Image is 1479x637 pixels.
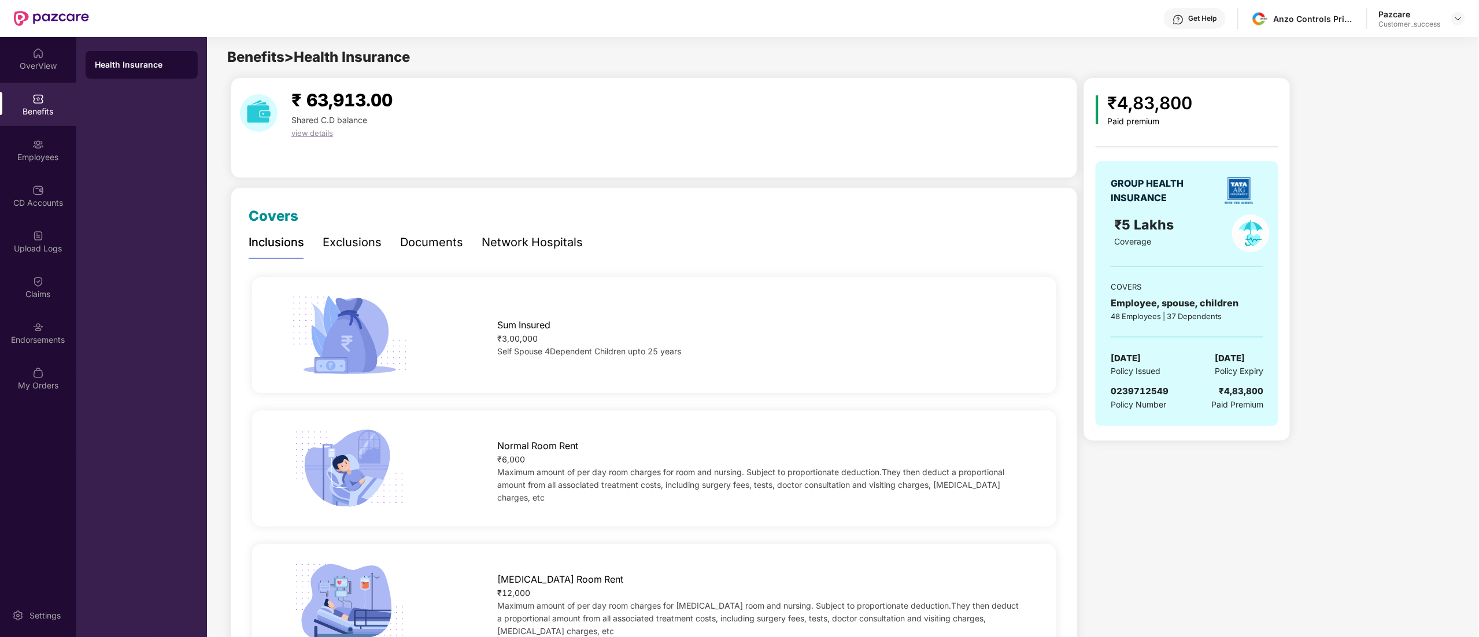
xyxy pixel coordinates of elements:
[1211,398,1263,411] span: Paid Premium
[1114,236,1151,246] span: Coverage
[287,291,412,379] img: icon
[1114,217,1177,233] span: ₹5 Lakhs
[32,139,44,150] img: svg+xml;base64,PHN2ZyBpZD0iRW1wbG95ZWVzIiB4bWxucz0iaHR0cDovL3d3dy53My5vcmcvMjAwMC9zdmciIHdpZHRoPS...
[323,234,382,251] div: Exclusions
[1096,95,1099,124] img: icon
[1219,171,1259,211] img: insurerLogo
[497,467,1004,502] span: Maximum amount of per day room charges for room and nursing. Subject to proportionate deduction.T...
[14,11,89,26] img: New Pazcare Logo
[291,115,367,125] span: Shared C.D balance
[1252,10,1269,27] img: 8cd685fc-73b5-4a45-9b71-608d937979b8.jpg
[32,184,44,196] img: svg+xml;base64,PHN2ZyBpZD0iQ0RfQWNjb3VudHMiIGRhdGEtbmFtZT0iQ0QgQWNjb3VudHMiIHhtbG5zPSJodHRwOi8vd3...
[1379,20,1441,29] div: Customer_success
[1111,399,1166,409] span: Policy Number
[26,610,64,621] div: Settings
[1111,365,1160,377] span: Policy Issued
[497,439,578,453] span: Normal Room Rent
[32,230,44,242] img: svg+xml;base64,PHN2ZyBpZD0iVXBsb2FkX0xvZ3MiIGRhdGEtbmFtZT0iVXBsb2FkIExvZ3MiIHhtbG5zPSJodHRwOi8vd3...
[497,601,1019,636] span: Maximum amount of per day room charges for [MEDICAL_DATA] room and nursing. Subject to proportion...
[497,453,1021,466] div: ₹6,000
[1215,365,1263,377] span: Policy Expiry
[291,90,393,110] span: ₹ 63,913.00
[227,49,410,65] span: Benefits > Health Insurance
[1379,9,1441,20] div: Pazcare
[287,425,412,512] img: icon
[1108,117,1193,127] div: Paid premium
[1215,351,1245,365] span: [DATE]
[1219,384,1263,398] div: ₹4,83,800
[32,93,44,105] img: svg+xml;base64,PHN2ZyBpZD0iQmVuZWZpdHMiIHhtbG5zPSJodHRwOi8vd3d3LnczLm9yZy8yMDAwL3N2ZyIgd2lkdGg9Ij...
[1111,351,1141,365] span: [DATE]
[1111,386,1169,397] span: 0239712549
[1173,14,1184,25] img: svg+xml;base64,PHN2ZyBpZD0iSGVscC0zMngzMiIgeG1sbnM9Imh0dHA6Ly93d3cudzMub3JnLzIwMDAvc3ZnIiB3aWR0aD...
[1454,14,1463,23] img: svg+xml;base64,PHN2ZyBpZD0iRHJvcGRvd24tMzJ4MzIiIHhtbG5zPSJodHRwOi8vd3d3LnczLm9yZy8yMDAwL3N2ZyIgd2...
[291,128,333,138] span: view details
[497,332,1021,345] div: ₹3,00,000
[32,321,44,333] img: svg+xml;base64,PHN2ZyBpZD0iRW5kb3JzZW1lbnRzIiB4bWxucz0iaHR0cDovL3d3dy53My5vcmcvMjAwMC9zdmciIHdpZH...
[1232,214,1270,252] img: policyIcon
[1111,176,1212,205] div: GROUP HEALTH INSURANCE
[497,587,1021,599] div: ₹12,000
[32,276,44,287] img: svg+xml;base64,PHN2ZyBpZD0iQ2xhaW0iIHhtbG5zPSJodHRwOi8vd3d3LnczLm9yZy8yMDAwL3N2ZyIgd2lkdGg9IjIwIi...
[1111,296,1263,310] div: Employee, spouse, children
[482,234,583,251] div: Network Hospitals
[1189,14,1217,23] div: Get Help
[497,346,681,356] span: Self Spouse 4Dependent Children upto 25 years
[1108,90,1193,117] div: ₹4,83,800
[1111,310,1263,322] div: 48 Employees | 37 Dependents
[1274,13,1355,24] div: Anzo Controls Private Limited
[32,367,44,379] img: svg+xml;base64,PHN2ZyBpZD0iTXlfT3JkZXJzIiBkYXRhLW5hbWU9Ik15IE9yZGVycyIgeG1sbnM9Imh0dHA6Ly93d3cudz...
[95,59,188,71] div: Health Insurance
[240,94,278,132] img: download
[249,234,304,251] div: Inclusions
[1111,281,1263,292] div: COVERS
[497,318,550,332] span: Sum Insured
[32,47,44,59] img: svg+xml;base64,PHN2ZyBpZD0iSG9tZSIgeG1sbnM9Imh0dHA6Ly93d3cudzMub3JnLzIwMDAvc3ZnIiB3aWR0aD0iMjAiIG...
[249,208,298,224] span: Covers
[400,234,463,251] div: Documents
[12,610,24,621] img: svg+xml;base64,PHN2ZyBpZD0iU2V0dGluZy0yMHgyMCIgeG1sbnM9Imh0dHA6Ly93d3cudzMub3JnLzIwMDAvc3ZnIiB3aW...
[497,572,623,587] span: [MEDICAL_DATA] Room Rent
